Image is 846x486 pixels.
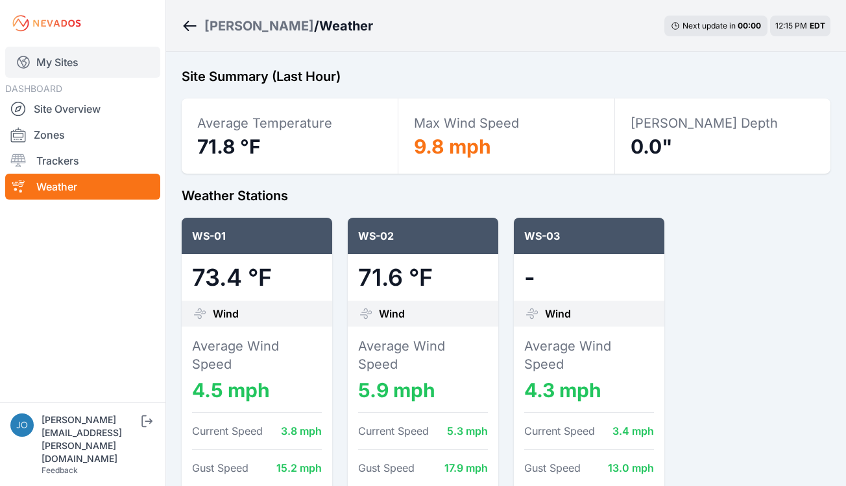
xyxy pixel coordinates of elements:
div: WS-02 [348,218,498,254]
span: / [314,17,319,35]
span: EDT [810,21,825,30]
dd: 3.4 mph [612,423,654,439]
span: Max Wind Speed [414,115,519,131]
dt: Average Wind Speed [192,337,322,373]
span: Wind [545,306,571,321]
img: Nevados [10,13,83,34]
h2: Site Summary (Last Hour) [182,67,830,86]
span: Average Temperature [197,115,332,131]
a: Zones [5,122,160,148]
span: 0.0" [631,135,673,158]
span: 71.8 °F [197,135,261,158]
h2: Weather Stations [182,187,830,205]
dt: Current Speed [524,423,595,439]
dt: Gust Speed [192,460,248,476]
span: DASHBOARD [5,83,62,94]
a: Trackers [5,148,160,174]
dd: 3.8 mph [281,423,322,439]
span: [PERSON_NAME] Depth [631,115,778,131]
span: Wind [379,306,405,321]
img: joe.mikula@nevados.solar [10,413,34,437]
dd: 15.2 mph [276,460,322,476]
dd: - [524,264,654,290]
a: [PERSON_NAME] [204,17,314,35]
dd: 13.0 mph [608,460,654,476]
a: Weather [5,174,160,200]
dt: Gust Speed [358,460,415,476]
div: WS-03 [514,218,664,254]
div: 00 : 00 [738,21,761,31]
span: 12:15 PM [775,21,807,30]
dt: Current Speed [192,423,263,439]
dt: Current Speed [358,423,429,439]
span: 9.8 mph [414,135,491,158]
dd: 4.5 mph [192,378,322,402]
span: Next update in [683,21,736,30]
dt: Gust Speed [524,460,581,476]
a: My Sites [5,47,160,78]
dd: 73.4 °F [192,264,322,290]
dd: 4.3 mph [524,378,654,402]
div: WS-01 [182,218,332,254]
dd: 5.3 mph [447,423,488,439]
h3: Weather [319,17,373,35]
dt: Average Wind Speed [358,337,488,373]
dt: Average Wind Speed [524,337,654,373]
nav: Breadcrumb [182,9,373,43]
dd: 71.6 °F [358,264,488,290]
dd: 17.9 mph [444,460,488,476]
a: Site Overview [5,96,160,122]
a: Feedback [42,465,78,475]
div: [PERSON_NAME][EMAIL_ADDRESS][PERSON_NAME][DOMAIN_NAME] [42,413,139,465]
dd: 5.9 mph [358,378,488,402]
span: Wind [213,306,239,321]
